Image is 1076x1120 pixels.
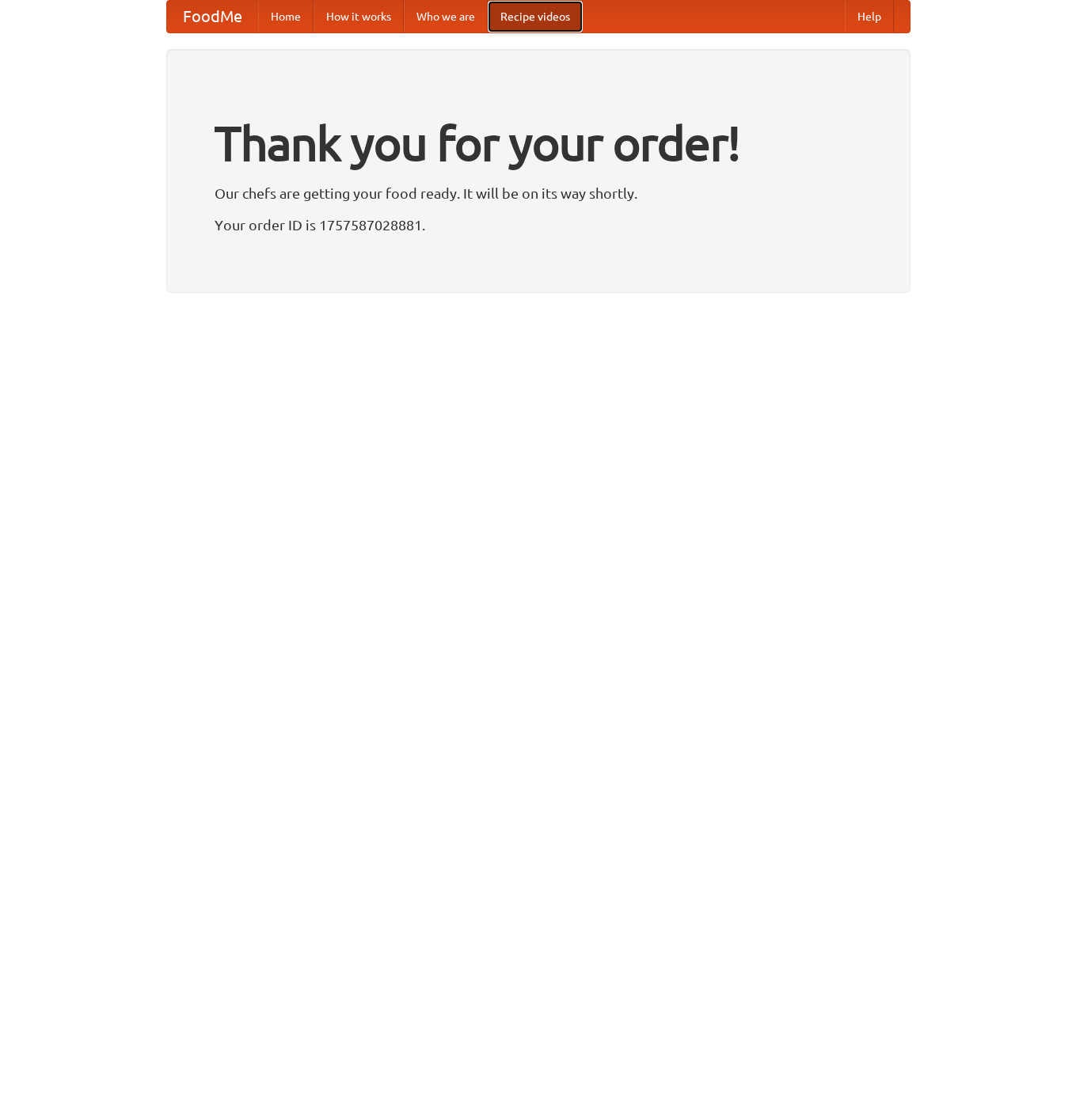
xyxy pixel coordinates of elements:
[314,1,404,32] a: How it works
[488,1,583,32] a: Recipe videos
[167,1,258,32] a: FoodMe
[215,181,862,205] p: Our chefs are getting your food ready. It will be on its way shortly.
[258,1,314,32] a: Home
[404,1,488,32] a: Who we are
[215,213,862,237] p: Your order ID is 1757587028881.
[215,105,862,181] h1: Thank you for your order!
[845,1,894,32] a: Help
